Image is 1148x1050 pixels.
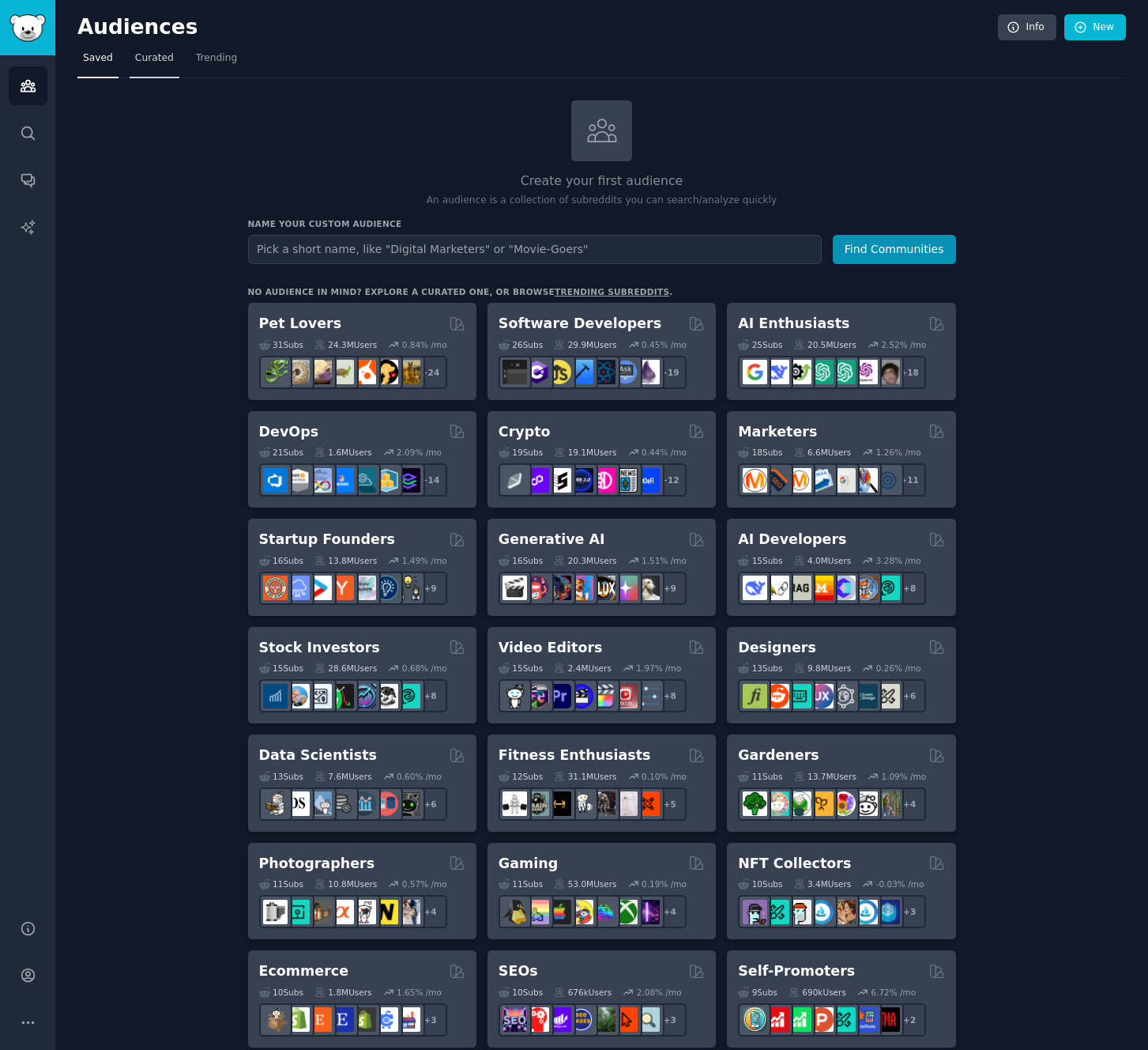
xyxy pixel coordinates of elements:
img: dividends [263,684,288,708]
div: 2.08 % /mo [637,987,682,998]
div: + 18 [893,356,926,389]
img: selfpromotion [787,1007,811,1032]
div: + 8 [653,679,687,712]
img: chatgpt_promptDesign [809,360,834,384]
a: Info [998,14,1056,41]
div: 16 Sub s [259,555,303,566]
div: 11 Sub s [259,878,303,889]
img: flowers [831,791,856,816]
h2: Marketers [738,422,817,442]
div: 20.5M Users [794,339,856,350]
span: Saved [83,51,113,66]
img: LangChain [765,576,789,600]
img: UX_Design [875,684,900,708]
div: 31 Sub s [259,339,303,350]
img: ValueInvesting [285,684,310,708]
img: data [396,791,420,816]
div: 1.26 % /mo [876,447,921,458]
div: 6.72 % /mo [871,987,916,998]
img: GummySearch logo [9,14,46,42]
div: 20.3M Users [554,555,616,566]
div: + 8 [414,679,447,712]
img: turtle [329,360,354,384]
div: 0.57 % /mo [402,878,447,889]
div: 15 Sub s [738,555,782,566]
img: starryai [613,576,638,600]
img: AskMarketing [787,468,811,493]
img: SEO_Digital_Marketing [502,1007,527,1032]
img: datasets [374,791,398,816]
div: + 6 [414,787,447,821]
div: 10.8M Users [314,878,377,889]
img: CryptoArt [831,900,856,924]
img: Trading [329,684,354,708]
img: FluxAI [591,576,615,600]
img: gamers [591,900,615,924]
div: 7.6M Users [314,771,372,782]
div: 13 Sub s [259,771,303,782]
img: premiere [547,684,571,708]
img: defi_ [635,468,660,493]
p: An audience is a collection of subreddits you can search/analyze quickly [248,194,956,208]
div: + 19 [653,356,687,389]
div: 0.44 % /mo [642,447,687,458]
img: TestMyApp [875,1007,900,1032]
h2: Software Developers [499,314,661,334]
div: 15 Sub s [259,663,303,674]
div: 690k Users [789,987,846,998]
img: azuredevops [263,468,288,493]
h2: Create your first audience [248,172,956,191]
img: finalcutpro [591,684,615,708]
img: AnalogCommunity [307,900,332,924]
div: 31.1M Users [554,771,616,782]
div: 25 Sub s [738,339,782,350]
div: 1.09 % /mo [881,771,926,782]
img: Entrepreneurship [374,576,398,600]
img: Forex [307,684,332,708]
img: postproduction [635,684,660,708]
img: defiblockchain [591,468,615,493]
h2: SEOs [499,961,538,981]
img: analog [263,900,288,924]
h2: Gardeners [738,746,819,765]
h3: Name your custom audience [248,218,956,229]
img: userexperience [831,684,856,708]
img: TechSEO [525,1007,549,1032]
img: OnlineMarketing [875,468,900,493]
img: dropship [263,1007,288,1032]
img: 0xPolygon [525,468,549,493]
div: + 24 [414,356,447,389]
img: AIDevelopersSociety [875,576,900,600]
img: AItoolsCatalog [787,360,811,384]
img: DeepSeek [743,576,767,600]
img: macgaming [547,900,571,924]
img: growmybusiness [396,576,420,600]
div: 13.8M Users [314,555,377,566]
img: AskComputerScience [613,360,638,384]
img: GoogleGeminiAI [743,360,767,384]
div: 11 Sub s [738,771,782,782]
input: Pick a short name, like "Digital Marketers" or "Movie-Goers" [248,235,822,264]
div: No audience in mind? Explore a curated one, or browse . [248,286,673,297]
img: SEO_cases [569,1007,593,1032]
img: PlatformEngineers [396,468,420,493]
img: cockatiel [352,360,376,384]
img: aws_cdk [374,468,398,493]
img: WeddingPhotography [396,900,420,924]
img: vegetablegardening [743,791,767,816]
a: Trending [190,46,243,78]
div: + 2 [893,1003,926,1037]
img: Local_SEO [591,1007,615,1032]
img: sdforall [569,576,593,600]
img: seogrowth [547,1007,571,1032]
img: SavageGarden [787,791,811,816]
div: 1.97 % /mo [636,663,681,674]
h2: Ecommerce [259,961,349,981]
img: SaaS [285,576,310,600]
span: Curated [135,51,174,66]
img: weightroom [569,791,593,816]
img: XboxGamers [613,900,638,924]
img: statistics [307,791,332,816]
div: 12 Sub s [499,771,543,782]
div: 1.6M Users [314,447,372,458]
